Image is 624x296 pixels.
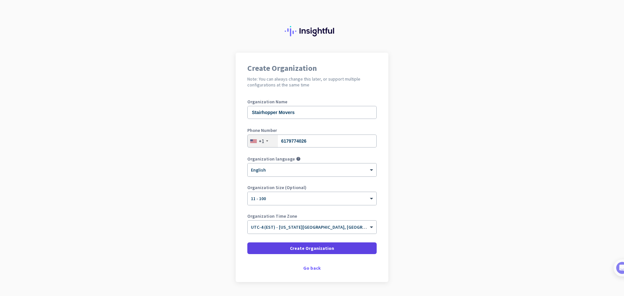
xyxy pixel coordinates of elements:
label: Phone Number [247,128,377,133]
div: Go back [247,266,377,270]
label: Organization Time Zone [247,214,377,218]
span: Create Organization [290,245,334,251]
i: help [296,157,301,161]
label: Organization Size (Optional) [247,185,377,190]
h2: Note: You can always change this later, or support multiple configurations at the same time [247,76,377,88]
label: Organization language [247,157,295,161]
label: Organization Name [247,99,377,104]
img: Insightful [285,26,339,36]
div: +1 [259,138,264,144]
h1: Create Organization [247,64,377,72]
input: 201-555-0123 [247,135,377,148]
input: What is the name of your organization? [247,106,377,119]
button: Create Organization [247,242,377,254]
